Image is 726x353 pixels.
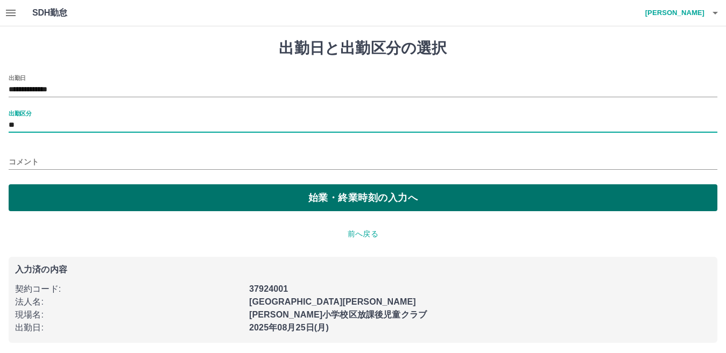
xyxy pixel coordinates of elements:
[249,284,288,293] b: 37924001
[15,321,243,334] p: 出勤日 :
[9,109,31,117] label: 出勤区分
[15,283,243,296] p: 契約コード :
[15,308,243,321] p: 現場名 :
[249,323,329,332] b: 2025年08月25日(月)
[9,39,717,57] h1: 出勤日と出勤区分の選択
[9,74,26,82] label: 出勤日
[15,296,243,308] p: 法人名 :
[9,184,717,211] button: 始業・終業時刻の入力へ
[9,228,717,240] p: 前へ戻る
[249,297,416,306] b: [GEOGRAPHIC_DATA][PERSON_NAME]
[249,310,427,319] b: [PERSON_NAME]小学校区放課後児童クラブ
[15,265,711,274] p: 入力済の内容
